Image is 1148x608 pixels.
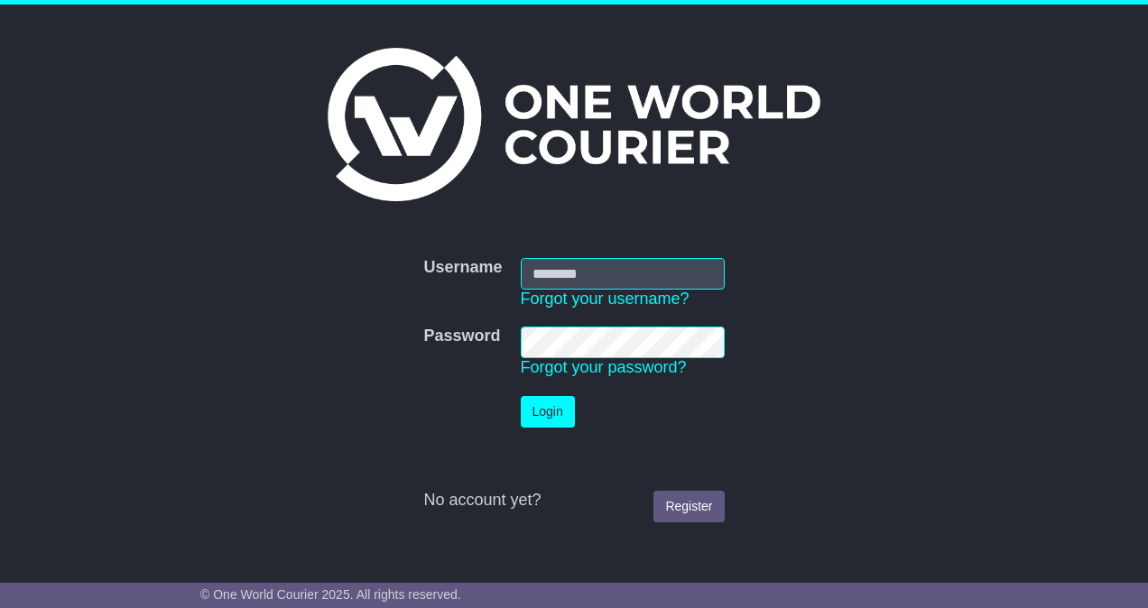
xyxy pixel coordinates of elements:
[423,327,500,346] label: Password
[521,290,690,308] a: Forgot your username?
[653,491,724,522] a: Register
[423,491,724,511] div: No account yet?
[521,358,687,376] a: Forgot your password?
[423,258,502,278] label: Username
[328,48,820,201] img: One World
[200,587,461,602] span: © One World Courier 2025. All rights reserved.
[521,396,575,428] button: Login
